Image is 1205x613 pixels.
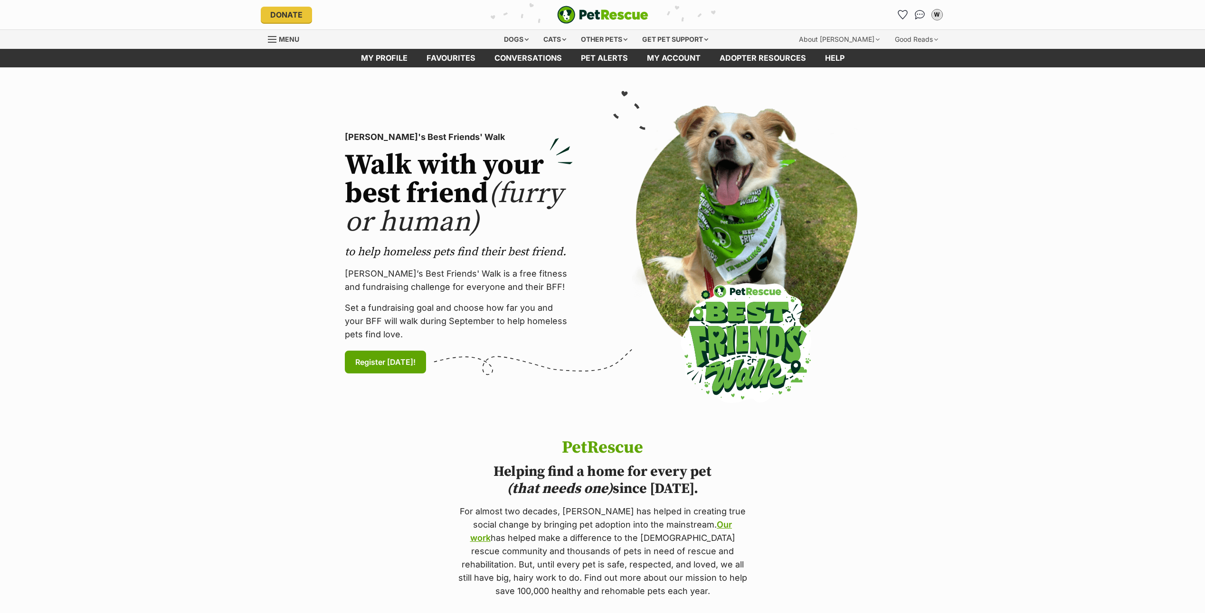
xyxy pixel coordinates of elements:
[930,7,945,22] button: My account
[345,151,573,237] h2: Walk with your best friend
[637,49,710,67] a: My account
[571,49,637,67] a: Pet alerts
[497,30,535,49] div: Dogs
[345,244,573,260] p: to help homeless pets find their best friend.
[345,130,573,144] p: [PERSON_NAME]'s Best Friends' Walk
[417,49,485,67] a: Favourites
[895,7,945,22] ul: Account quick links
[792,30,886,49] div: About [PERSON_NAME]
[345,301,573,341] p: Set a fundraising goal and choose how far you and your BFF will walk during September to help hom...
[261,7,312,23] a: Donate
[636,30,715,49] div: Get pet support
[345,351,426,373] a: Register [DATE]!
[268,30,306,47] a: Menu
[279,35,299,43] span: Menu
[485,49,571,67] a: conversations
[557,6,648,24] a: PetRescue
[710,49,816,67] a: Adopter resources
[574,30,634,49] div: Other pets
[816,49,854,67] a: Help
[912,7,928,22] a: Conversations
[456,438,749,457] h1: PetRescue
[888,30,945,49] div: Good Reads
[507,480,613,498] i: (that needs one)
[932,10,942,19] div: W
[345,267,573,294] p: [PERSON_NAME]’s Best Friends' Walk is a free fitness and fundraising challenge for everyone and t...
[537,30,573,49] div: Cats
[915,10,925,19] img: chat-41dd97257d64d25036548639549fe6c8038ab92f7586957e7f3b1b290dea8141.svg
[895,7,911,22] a: Favourites
[557,6,648,24] img: logo-e224e6f780fb5917bec1dbf3a21bbac754714ae5b6737aabdf751b685950b380.svg
[345,176,563,240] span: (furry or human)
[355,356,416,368] span: Register [DATE]!
[456,505,749,598] p: For almost two decades, [PERSON_NAME] has helped in creating true social change by bringing pet a...
[456,463,749,497] h2: Helping find a home for every pet since [DATE].
[351,49,417,67] a: My profile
